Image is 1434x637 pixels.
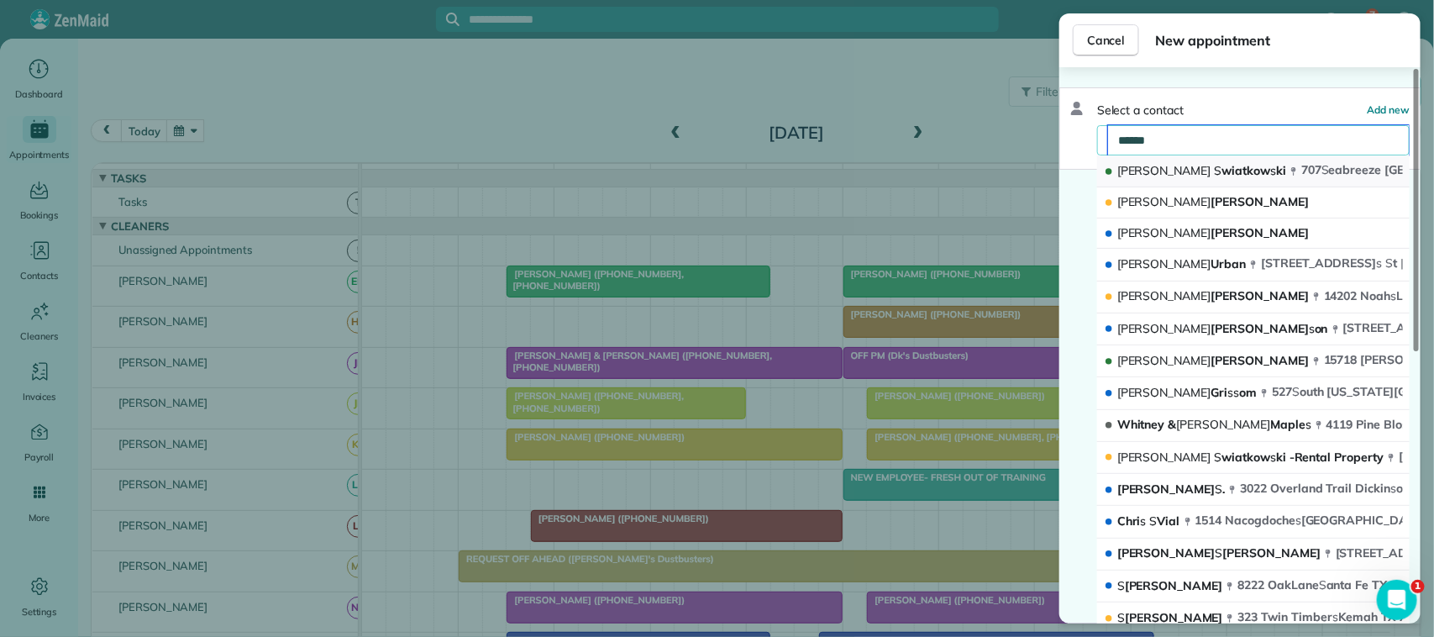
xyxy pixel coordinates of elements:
span: s [1141,513,1147,529]
span: wiatkow ki -Rental Property [1117,450,1384,465]
span: s [1309,321,1315,336]
button: Whitney &[PERSON_NAME]Maples4119 Pine Blosom Trail Houton TX 77059 [1097,410,1410,442]
span: Select a contact [1097,102,1184,118]
button: Cancel [1073,24,1139,56]
span: 1514 Nacogdoche [GEOGRAPHIC_DATA] [1195,513,1428,528]
span: S [1386,255,1394,271]
span: S [1150,513,1158,529]
span: s [1233,385,1239,400]
span: [PERSON_NAME] [1117,194,1309,209]
span: S [1292,384,1300,399]
span: S [1214,163,1221,178]
span: [PERSON_NAME] [1117,353,1211,368]
button: [PERSON_NAME][PERSON_NAME]15718 [PERSON_NAME]ton TX 77062 [1097,345,1410,377]
span: S [1216,482,1223,497]
span: Chri Vial [1117,513,1180,529]
span: Cancel [1087,32,1125,49]
button: [PERSON_NAME][PERSON_NAME]14202 NoahsLanding Lane Houton TX 77047 [1097,282,1410,313]
span: s [1390,481,1396,496]
span: [PERSON_NAME] [1177,417,1271,432]
span: [PERSON_NAME] [PERSON_NAME] [1117,545,1321,561]
span: [PERSON_NAME] [1117,225,1211,240]
span: [PERSON_NAME] [1117,288,1211,303]
span: Gri om [1117,385,1257,400]
span: S [1321,162,1329,177]
span: New appointment [1156,30,1407,50]
span: [PERSON_NAME] [1117,225,1309,240]
span: [PERSON_NAME] [1117,288,1309,303]
span: s [1377,255,1383,271]
button: [PERSON_NAME][PERSON_NAME] [1097,218,1410,250]
button: [PERSON_NAME][PERSON_NAME]son[STREET_ADDRESS]wood TX 77546 [1097,313,1410,345]
span: s [1270,450,1276,465]
span: Urban [1117,256,1246,271]
span: s [1227,385,1233,400]
span: s [1270,163,1276,178]
span: [PERSON_NAME] on [1117,321,1328,336]
span: [PERSON_NAME] . [1117,482,1225,497]
span: s [1402,417,1408,432]
span: s [1295,513,1301,528]
span: S [1216,545,1223,561]
span: [PERSON_NAME] [1117,450,1211,465]
span: [PERSON_NAME] [1117,385,1211,400]
span: [PERSON_NAME] [1117,163,1211,178]
button: [PERSON_NAME] Swiatkowski707Seabreeze [GEOGRAPHIC_DATA] [1097,155,1410,187]
span: wiatkow ki [1117,163,1286,178]
span: S [1214,450,1221,465]
span: [PERSON_NAME] [1117,353,1309,368]
span: [PERSON_NAME] [1117,578,1222,593]
button: Add new [1367,102,1410,118]
button: Chris SVial1514 Nacogdoches[GEOGRAPHIC_DATA] [1097,506,1410,538]
iframe: Intercom live chat [1377,580,1417,620]
button: [PERSON_NAME][PERSON_NAME] [1097,187,1410,218]
span: 1 [1411,580,1425,593]
span: 8222 OakLane anta Fe TX 77517 [1237,577,1424,592]
button: [PERSON_NAME] Swiatkowski -Rental Property[STREET_ADDRESS] Webter TX 77598 [1097,442,1410,474]
span: [PERSON_NAME] [1117,321,1211,336]
span: s [1305,417,1311,432]
span: s [1332,609,1338,624]
span: [PERSON_NAME] [1117,610,1222,625]
button: [PERSON_NAME]Urban[STREET_ADDRESS]s St [GEOGRAPHIC_DATA] 77573 [1097,249,1410,281]
button: S[PERSON_NAME]323 Twin TimbersKemah TX 77565 [1097,603,1410,634]
button: [PERSON_NAME]S.3022 Overland Trail Dickinson TX 77539 [1097,474,1410,506]
span: [PERSON_NAME] [1117,256,1211,271]
span: s [1391,288,1397,303]
button: S[PERSON_NAME]8222 OakLaneSanta Fe TX 77517 [1097,571,1410,603]
span: Whitney & Maple [1117,417,1311,432]
span: S [1117,610,1125,625]
span: S [1319,577,1326,592]
span: Add new [1367,103,1410,116]
button: [PERSON_NAME]Grissom527South [US_STATE][GEOGRAPHIC_DATA] [1097,377,1410,409]
span: S [1117,578,1125,593]
span: [PERSON_NAME] [1117,194,1211,209]
span: 323 Twin Timber Kemah TX 77565 [1237,609,1432,624]
button: [PERSON_NAME]S[PERSON_NAME][STREET_ADDRESS]ton TX 77062 [1097,539,1410,571]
